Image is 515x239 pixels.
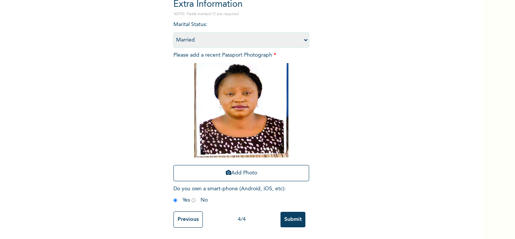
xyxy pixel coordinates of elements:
input: Previous [173,211,203,228]
img: Crop [194,63,288,157]
button: Add Photo [173,165,309,181]
span: Please add a recent Passport Photograph [173,52,309,185]
span: Marital Status : [173,22,309,43]
div: 4 / 4 [203,216,280,224]
input: Submit [280,212,305,227]
p: NOTE: Fields marked (*) are required [173,11,309,17]
span: Do you own a smart-phone (Android, iOS, etc) : Yes No [173,186,286,203]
